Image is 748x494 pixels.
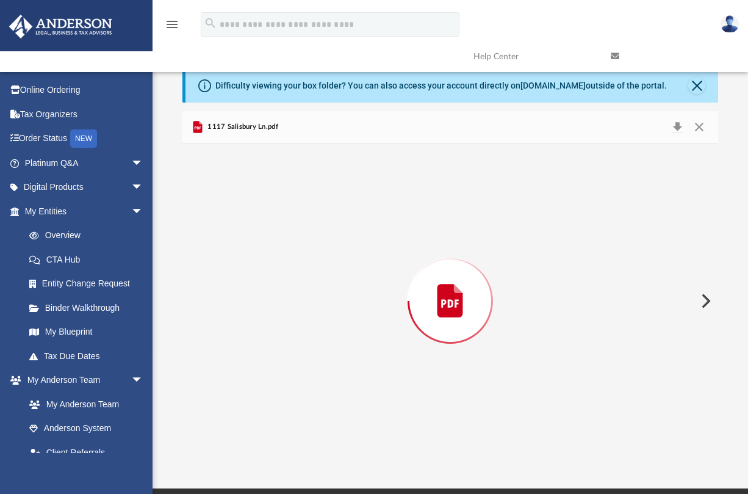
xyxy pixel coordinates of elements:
a: My Anderson Team [17,392,149,416]
span: 1117 Salisbury Ln.pdf [205,122,278,133]
a: Anderson System [17,416,156,441]
span: arrow_drop_down [131,199,156,224]
a: [DOMAIN_NAME] [520,81,586,90]
a: Binder Walkthrough [17,296,162,320]
a: Online Ordering [9,78,162,103]
a: Tax Due Dates [17,344,162,368]
a: Order StatusNEW [9,126,162,151]
a: My Anderson Teamarrow_drop_down [9,368,156,393]
a: My Blueprint [17,320,156,344]
div: Preview [182,111,718,459]
i: search [204,16,217,30]
i: menu [165,17,179,32]
a: Tax Organizers [9,102,162,126]
a: menu [165,23,179,32]
img: Anderson Advisors Platinum Portal [5,15,116,38]
button: Next File [691,284,718,318]
div: NEW [70,129,97,148]
a: CTA Hub [17,247,162,272]
div: Difficulty viewing your box folder? You can also access your account directly on outside of the p... [215,79,667,92]
span: arrow_drop_down [131,368,156,393]
img: User Pic [721,15,739,33]
a: My Entitiesarrow_drop_down [9,199,162,223]
a: Client Referrals [17,440,156,465]
a: Overview [17,223,162,248]
span: arrow_drop_down [131,151,156,176]
a: Digital Productsarrow_drop_down [9,175,162,200]
button: Download [666,118,688,136]
a: Platinum Q&Aarrow_drop_down [9,151,162,175]
span: arrow_drop_down [131,175,156,200]
button: Close [688,118,710,136]
button: Close [688,77,705,94]
a: Entity Change Request [17,272,162,296]
a: Help Center [464,32,602,81]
